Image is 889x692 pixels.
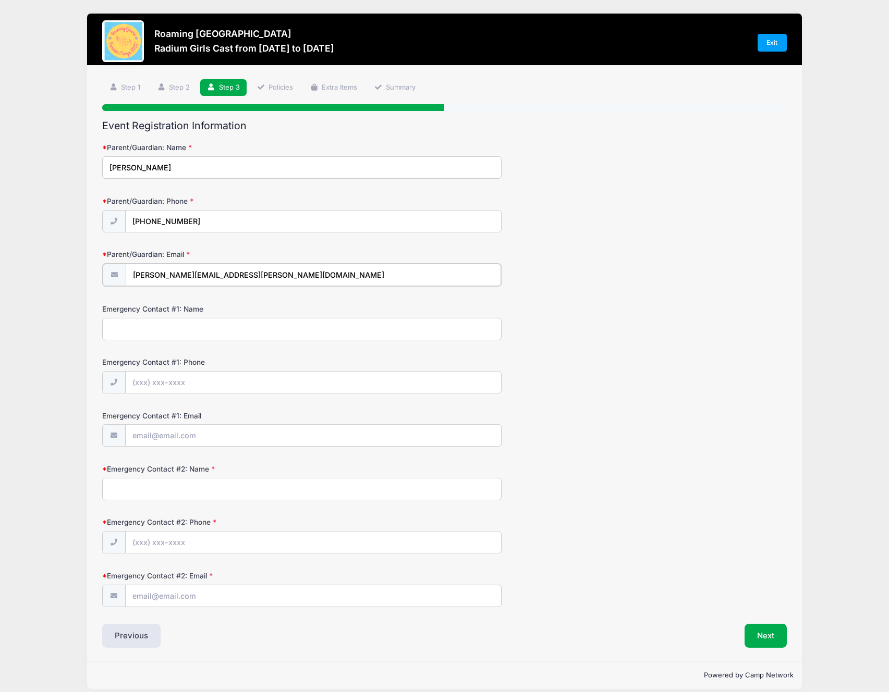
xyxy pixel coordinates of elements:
[154,43,334,54] h3: Radium Girls Cast from [DATE] to [DATE]
[250,79,300,96] a: Policies
[95,670,793,681] p: Powered by Camp Network
[200,79,247,96] a: Step 3
[102,142,330,153] label: Parent/Guardian: Name
[102,624,161,648] button: Previous
[368,79,423,96] a: Summary
[303,79,364,96] a: Extra Items
[102,571,330,581] label: Emergency Contact #2: Email
[151,79,197,96] a: Step 2
[745,624,787,648] button: Next
[125,210,502,232] input: (xxx) xxx-xxxx
[102,249,330,259] label: Parent/Guardian: Email
[102,464,330,474] label: Emergency Contact #2: Name
[125,531,502,553] input: (xxx) xxx-xxxx
[102,79,147,96] a: Step 1
[102,304,330,314] label: Emergency Contact #1: Name
[102,357,330,367] label: Emergency Contact #1: Phone
[125,371,502,393] input: (xxx) xxx-xxxx
[102,120,786,132] h2: Event Registration Information
[125,424,502,447] input: email@email.com
[154,28,334,39] h3: Roaming [GEOGRAPHIC_DATA]
[102,196,330,206] label: Parent/Guardian: Phone
[102,411,330,421] label: Emergency Contact #1: Email
[758,34,787,52] a: Exit
[125,585,502,607] input: email@email.com
[102,517,330,527] label: Emergency Contact #2: Phone
[126,264,501,286] input: email@email.com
